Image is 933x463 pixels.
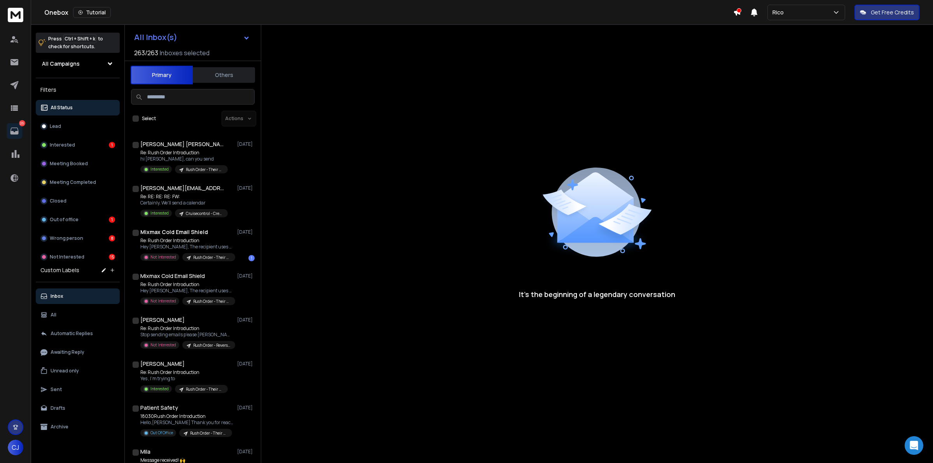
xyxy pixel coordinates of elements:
p: Sent [51,386,62,393]
p: Meeting Booked [50,161,88,167]
button: Get Free Credits [854,5,919,20]
p: Re: Rush Order Introduction [140,325,234,332]
p: Rush Order - Reverse Logistics [DATE] [193,342,231,348]
p: All [51,312,56,318]
button: All Status [36,100,120,115]
p: Re: Rush Order Introduction [140,281,234,288]
div: 1 [109,142,115,148]
p: Not Interested [150,342,176,348]
p: Awaiting Reply [51,349,84,355]
h1: Patient Safety [140,404,178,412]
p: Out Of Office [150,430,173,436]
p: Re: RE: RE: RE: FW: [140,194,228,200]
p: Hey [PERSON_NAME], The recipient uses Mixmax [140,288,234,294]
button: Inbox [36,288,120,304]
p: Interested [150,210,169,216]
h1: [PERSON_NAME] [140,360,185,368]
p: Press to check for shortcuts. [48,35,103,51]
p: It’s the beginning of a legendary conversation [519,289,675,300]
p: Get Free Credits [871,9,914,16]
p: Rush Order - Their Domain Rerun [DATE] [193,299,231,304]
button: Primary [131,66,193,84]
p: Wrong person [50,235,83,241]
div: 8 [109,235,115,241]
div: 1 [109,217,115,223]
p: hi [PERSON_NAME], can you send [140,156,228,162]
p: 25 [19,120,25,126]
p: Rush Order - Their Domain Rerun [DATE] [186,386,223,392]
button: Drafts [36,400,120,416]
p: Out of office [50,217,79,223]
h1: All Campaigns [42,60,80,68]
button: Others [193,66,255,84]
p: [DATE] [237,361,255,367]
p: Hello,[PERSON_NAME] Thank you for reaching [140,419,234,426]
span: Ctrl + Shift + k [63,34,96,43]
h1: [PERSON_NAME] [140,316,185,324]
p: Inbox [51,293,63,299]
p: Lead [50,123,61,129]
button: Closed [36,193,120,209]
button: Interested1 [36,137,120,153]
p: Rush Order - Their Domain Rerun [DATE] [186,167,223,173]
p: Yes , I'm trying to [140,376,228,382]
p: Not Interested [150,254,176,260]
p: Rush Order - Their Domain Rerun [DATE] [190,430,227,436]
h1: [PERSON_NAME][EMAIL_ADDRESS][DOMAIN_NAME] [140,184,226,192]
p: Stop sending emails p’ease [PERSON_NAME] [140,332,234,338]
p: Closed [50,198,66,204]
p: Automatic Replies [51,330,93,337]
button: Wrong person8 [36,231,120,246]
button: Sent [36,382,120,397]
button: Tutorial [73,7,111,18]
button: All Campaigns [36,56,120,72]
h1: Mixmax Cold Email Shield [140,228,208,236]
button: CJ [8,440,23,455]
span: 263 / 263 [134,48,158,58]
p: Archive [51,424,68,430]
p: [DATE] [237,185,255,191]
p: Cruisecontrol - Crew Title - [DATE] [186,211,223,217]
button: Meeting Booked [36,156,120,171]
button: Meeting Completed [36,175,120,190]
h3: Inboxes selected [160,48,210,58]
p: Interested [150,166,169,172]
p: Re: Rush Order Introduction [140,238,234,244]
p: Interested [150,386,169,392]
div: 1 [248,255,255,261]
div: Onebox [44,7,733,18]
p: Not Interested [150,298,176,304]
button: Awaiting Reply [36,344,120,360]
button: All Inbox(s) [128,30,256,45]
p: [DATE] [237,317,255,323]
p: Unread only [51,368,79,374]
h1: Mixmax Cold Email Shield [140,272,205,280]
p: Certainly. We'll send a calendar [140,200,228,206]
label: Select [142,115,156,122]
p: [DATE] [237,405,255,411]
p: All Status [51,105,73,111]
p: Rush Order - Their Domain Rerun [DATE] [193,255,231,260]
p: [DATE] [237,229,255,235]
button: Automatic Replies [36,326,120,341]
a: 25 [7,123,22,139]
button: Unread only [36,363,120,379]
button: Not Interested15 [36,249,120,265]
p: Meeting Completed [50,179,96,185]
p: Interested [50,142,75,148]
h3: Filters [36,84,120,95]
h1: [PERSON_NAME] [PERSON_NAME] [140,140,226,148]
p: [DATE] [237,141,255,147]
p: Re: Rush Order Introduction [140,369,228,376]
div: 15 [109,254,115,260]
p: [DATE] [237,273,255,279]
button: Out of office1 [36,212,120,227]
p: 18030Rush Order Introduction [140,413,234,419]
h1: Mila [140,448,150,456]
p: Drafts [51,405,65,411]
h1: All Inbox(s) [134,33,177,41]
p: [DATE] [237,449,255,455]
p: Re: Rush Order Introduction [140,150,228,156]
